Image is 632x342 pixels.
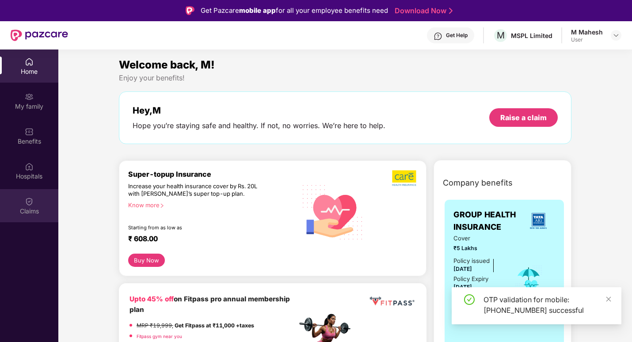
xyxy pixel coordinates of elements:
[186,6,194,15] img: Logo
[453,284,472,290] span: [DATE]
[128,224,259,231] div: Starting from as low as
[128,201,291,208] div: Know more
[453,244,503,252] span: ₹5 Lakhs
[500,113,547,122] div: Raise a claim
[129,295,174,303] b: Upto 45% off
[119,73,571,83] div: Enjoy your benefits!
[392,170,417,186] img: b5dec4f62d2307b9de63beb79f102df3.png
[11,30,68,41] img: New Pazcare Logo
[239,6,276,15] strong: mobile app
[453,266,472,272] span: [DATE]
[137,322,173,329] del: MRP ₹19,999,
[25,197,34,206] img: svg+xml;base64,PHN2ZyBpZD0iQ2xhaW0iIHhtbG5zPSJodHRwOi8vd3d3LnczLm9yZy8yMDAwL3N2ZyIgd2lkdGg9IjIwIi...
[128,182,259,198] div: Increase your health insurance cover by Rs. 20L with [PERSON_NAME]’s super top-up plan.
[25,162,34,171] img: svg+xml;base64,PHN2ZyBpZD0iSG9zcGl0YWxzIiB4bWxucz0iaHR0cDovL3d3dy53My5vcmcvMjAwMC9zdmciIHdpZHRoPS...
[613,32,620,39] img: svg+xml;base64,PHN2ZyBpZD0iRHJvcGRvd24tMzJ4MzIiIHhtbG5zPSJodHRwOi8vd3d3LnczLm9yZy8yMDAwL3N2ZyIgd2...
[137,334,182,339] a: Fitpass gym near you
[395,6,450,15] a: Download Now
[25,127,34,136] img: svg+xml;base64,PHN2ZyBpZD0iQmVuZWZpdHMiIHhtbG5zPSJodHRwOi8vd3d3LnczLm9yZy8yMDAwL3N2ZyIgd2lkdGg9Ij...
[484,294,611,315] div: OTP validation for mobile: [PHONE_NUMBER] successful
[453,234,503,243] span: Cover
[464,294,475,305] span: check-circle
[449,6,453,15] img: Stroke
[605,296,612,302] span: close
[133,121,385,130] div: Hope you’re staying safe and healthy. If not, no worries. We’re here to help.
[25,57,34,66] img: svg+xml;base64,PHN2ZyBpZD0iSG9tZSIgeG1sbnM9Imh0dHA6Ly93d3cudzMub3JnLzIwMDAvc3ZnIiB3aWR0aD0iMjAiIG...
[571,28,603,36] div: M Mahesh
[128,254,165,267] button: Buy Now
[175,322,254,329] strong: Get Fitpass at ₹11,000 +taxes
[201,5,388,16] div: Get Pazcare for all your employee benefits need
[453,209,522,234] span: GROUP HEALTH INSURANCE
[128,170,297,179] div: Super-topup Insurance
[128,234,288,245] div: ₹ 608.00
[129,295,290,314] b: on Fitpass pro annual membership plan
[443,177,513,189] span: Company benefits
[446,32,468,39] div: Get Help
[368,294,416,309] img: fppp.png
[497,30,505,41] span: M
[526,209,550,233] img: insurerLogo
[511,31,552,40] div: MSPL Limited
[453,274,488,284] div: Policy Expiry
[571,36,603,43] div: User
[434,32,442,41] img: svg+xml;base64,PHN2ZyBpZD0iSGVscC0zMngzMiIgeG1sbnM9Imh0dHA6Ly93d3cudzMub3JnLzIwMDAvc3ZnIiB3aWR0aD...
[133,105,385,116] div: Hey, M
[160,203,164,208] span: right
[453,256,490,266] div: Policy issued
[119,58,215,71] span: Welcome back, M!
[449,301,471,323] img: svg+xml;base64,PHN2ZyB4bWxucz0iaHR0cDovL3d3dy53My5vcmcvMjAwMC9zdmciIHdpZHRoPSI0OC45NDMiIGhlaWdodD...
[514,265,543,294] img: icon
[25,92,34,101] img: svg+xml;base64,PHN2ZyB3aWR0aD0iMjAiIGhlaWdodD0iMjAiIHZpZXdCb3g9IjAgMCAyMCAyMCIgZmlsbD0ibm9uZSIgeG...
[297,175,369,248] img: svg+xml;base64,PHN2ZyB4bWxucz0iaHR0cDovL3d3dy53My5vcmcvMjAwMC9zdmciIHhtbG5zOnhsaW5rPSJodHRwOi8vd3...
